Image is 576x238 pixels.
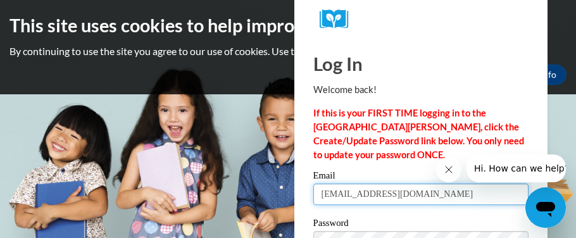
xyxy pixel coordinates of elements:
span: Hi. How can we help? [8,9,103,19]
h2: This site uses cookies to help improve your learning experience. [9,13,567,38]
iframe: Message from company [466,154,566,182]
iframe: Close message [436,157,461,182]
strong: If this is your FIRST TIME logging in to the [GEOGRAPHIC_DATA][PERSON_NAME], click the Create/Upd... [313,108,524,160]
p: Welcome back! [313,83,529,97]
label: Email [313,171,529,184]
iframe: Button to launch messaging window [525,187,566,228]
a: COX Campus [320,9,522,29]
img: Logo brand [320,9,358,29]
label: Password [313,218,529,231]
h1: Log In [313,51,529,77]
p: By continuing to use the site you agree to our use of cookies. Use the ‘More info’ button to read... [9,44,567,58]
